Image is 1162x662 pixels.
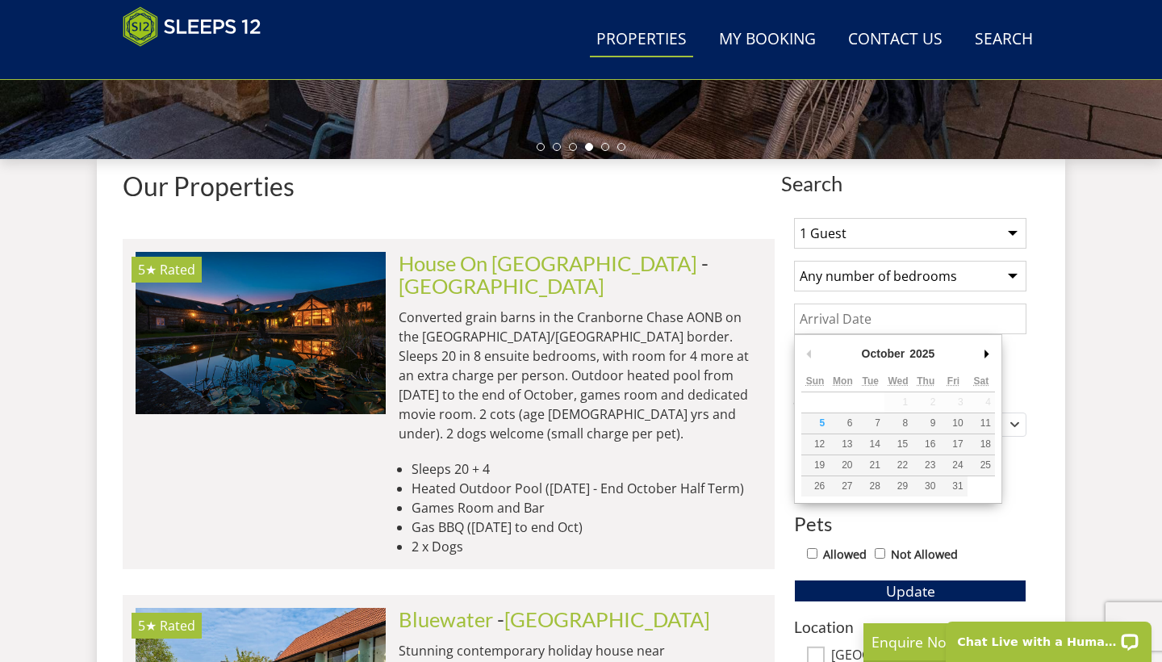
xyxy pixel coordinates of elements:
abbr: Monday [833,375,853,387]
a: [GEOGRAPHIC_DATA] [399,274,604,298]
button: 26 [801,476,829,497]
abbr: Thursday [917,375,934,387]
li: 2 x Dogs [412,537,762,556]
abbr: Friday [947,375,959,387]
span: - [399,251,708,298]
a: 5★ Rated [136,252,386,413]
h3: Pets [794,513,1026,534]
button: 16 [912,434,939,455]
img: house-on-the-hill-large-holiday-home-accommodation-wiltshire-sleeps-16.original.jpg [136,252,386,413]
button: 12 [801,434,829,455]
button: 24 [939,455,967,476]
input: Arrival Date [794,304,1026,334]
button: 18 [968,434,995,455]
a: Bluewater [399,607,493,631]
button: Next Month [979,341,995,366]
img: Sleeps 12 [123,6,261,47]
span: Rated [160,617,195,635]
button: Update [794,580,1026,602]
p: Converted grain barns in the Cranborne Chase AONB on the [GEOGRAPHIC_DATA]/[GEOGRAPHIC_DATA] bord... [399,308,762,443]
button: 17 [939,434,967,455]
abbr: Sunday [806,375,825,387]
span: Bluewater has a 5 star rating under the Quality in Tourism Scheme [138,617,157,635]
button: 5 [801,413,829,434]
li: Sleeps 20 + 4 [412,459,762,479]
button: 8 [884,413,912,434]
button: 15 [884,434,912,455]
button: 25 [968,455,995,476]
span: - [497,607,710,631]
button: 7 [857,413,884,434]
iframe: Customer reviews powered by Trustpilot [115,57,284,70]
abbr: Saturday [973,375,989,387]
button: 11 [968,413,995,434]
li: Games Room and Bar [412,498,762,517]
button: 23 [912,455,939,476]
button: 6 [829,413,856,434]
button: 28 [857,476,884,497]
button: 19 [801,455,829,476]
button: 22 [884,455,912,476]
div: October [859,341,908,366]
span: Update [886,581,935,601]
button: 20 [829,455,856,476]
abbr: Tuesday [862,375,878,387]
h1: Our Properties [123,172,775,200]
a: [GEOGRAPHIC_DATA] [504,607,710,631]
a: Contact Us [842,22,949,58]
p: Enquire Now [871,631,1114,652]
li: Heated Outdoor Pool ([DATE] - End October Half Term) [412,479,762,498]
a: Properties [590,22,693,58]
li: Gas BBQ ([DATE] to end Oct) [412,517,762,537]
span: Search [781,172,1039,195]
iframe: LiveChat chat widget [935,611,1162,662]
button: 13 [829,434,856,455]
button: 9 [912,413,939,434]
div: 2025 [907,341,937,366]
a: House On [GEOGRAPHIC_DATA] [399,251,697,275]
span: House On The Hill has a 5 star rating under the Quality in Tourism Scheme [138,261,157,279]
button: 27 [829,476,856,497]
abbr: Wednesday [888,375,908,387]
button: Previous Month [801,341,817,366]
button: 30 [912,476,939,497]
h3: Location [794,618,1026,635]
a: My Booking [713,22,822,58]
button: 29 [884,476,912,497]
button: 10 [939,413,967,434]
a: Search [968,22,1039,58]
label: Allowed [823,546,867,564]
button: 14 [857,434,884,455]
button: 21 [857,455,884,476]
label: Not Allowed [891,546,958,564]
button: 31 [939,476,967,497]
span: Rated [160,261,195,279]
